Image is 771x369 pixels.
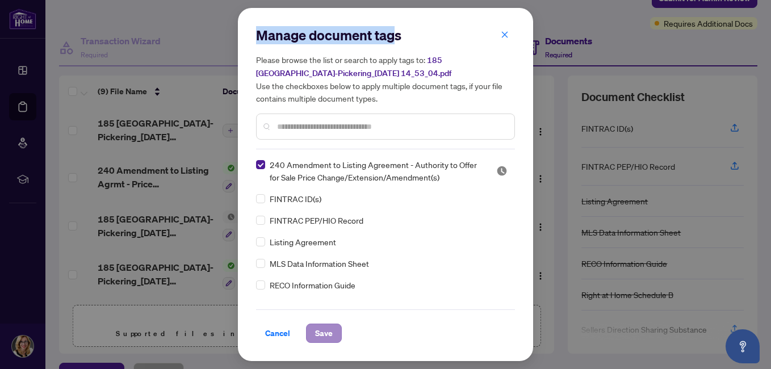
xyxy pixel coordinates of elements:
span: MLS Data Information Sheet [270,257,369,270]
span: FINTRAC PEP/HIO Record [270,214,363,227]
span: Pending Review [496,165,508,177]
h5: Please browse the list or search to apply tags to: Use the checkboxes below to apply multiple doc... [256,53,515,104]
span: Save [315,324,333,342]
button: Open asap [726,329,760,363]
button: Cancel [256,324,299,343]
button: Save [306,324,342,343]
span: Cancel [265,324,290,342]
span: close [501,31,509,39]
h2: Manage document tags [256,26,515,44]
span: FINTRAC ID(s) [270,192,321,205]
span: 240 Amendment to Listing Agreement - Authority to Offer for Sale Price Change/Extension/Amendment(s) [270,158,483,183]
span: RECO Information Guide [270,279,355,291]
img: status [496,165,508,177]
span: Listing Agreement [270,236,336,248]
